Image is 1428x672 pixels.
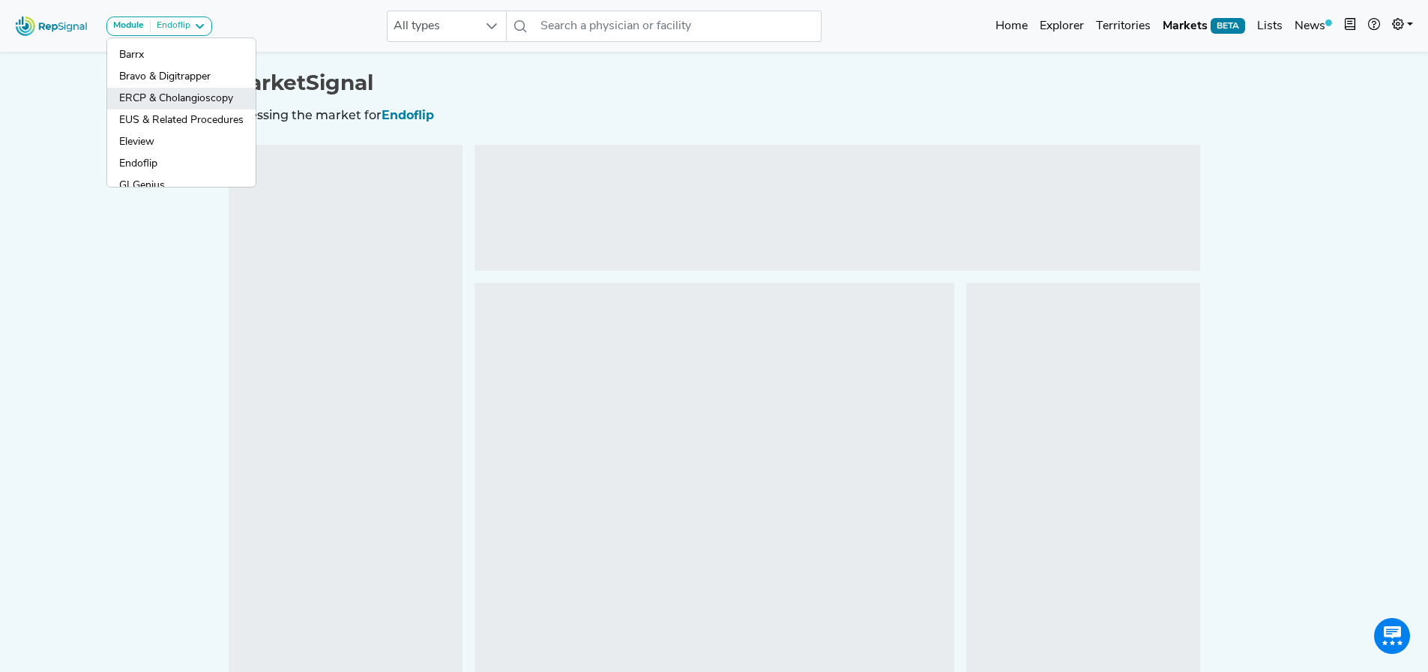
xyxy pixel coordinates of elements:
[107,131,256,153] a: Eleview
[388,11,477,41] span: All types
[229,70,1200,96] h1: MarketSignal
[1338,11,1362,41] button: Intel Book
[1090,11,1157,41] a: Territories
[989,11,1034,41] a: Home
[151,20,190,32] div: Endoflip
[1251,11,1289,41] a: Lists
[107,44,256,66] a: Barrx
[106,16,212,36] button: ModuleEndoflip
[107,175,256,196] a: GI Genius
[382,108,434,122] span: Endoflip
[1289,11,1338,41] a: News
[1034,11,1090,41] a: Explorer
[534,10,821,42] input: Search a physician or facility
[107,153,256,175] a: Endoflip
[229,108,1200,122] h6: Assessing the market for
[113,21,144,30] strong: Module
[1157,11,1251,41] a: MarketsBETA
[107,66,256,88] a: Bravo & Digitrapper
[107,109,256,131] a: EUS & Related Procedures
[1211,18,1245,33] span: BETA
[107,88,256,109] a: ERCP & Cholangioscopy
